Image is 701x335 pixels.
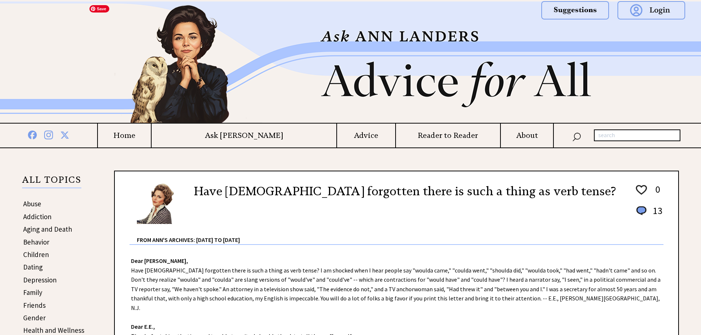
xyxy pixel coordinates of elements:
[131,257,188,264] strong: Dear [PERSON_NAME],
[635,183,648,196] img: heart_outline%201.png
[89,5,109,13] span: Save
[616,1,619,123] img: right_new2.png
[152,131,336,140] a: Ask [PERSON_NAME]
[23,263,43,271] a: Dating
[635,205,648,217] img: message_round%201.png
[28,129,37,139] img: facebook%20blue.png
[23,212,52,221] a: Addiction
[501,131,553,140] a: About
[60,129,69,139] img: x%20blue.png
[86,1,616,123] img: header2b_v1.png
[23,275,57,284] a: Depression
[44,129,53,139] img: instagram%20blue.png
[23,301,46,310] a: Friends
[137,182,183,224] img: Ann6%20v2%20small.png
[22,176,81,188] p: ALL TOPICS
[649,183,663,204] td: 0
[23,238,49,246] a: Behavior
[98,131,151,140] a: Home
[23,326,84,335] a: Health and Wellness
[396,131,500,140] a: Reader to Reader
[131,323,155,330] strong: Dear E.E.,
[137,225,663,244] div: From Ann's Archives: [DATE] to [DATE]
[572,131,581,142] img: search_nav.png
[194,182,616,200] h2: Have [DEMOGRAPHIC_DATA] forgotten there is such a thing as verb tense?
[23,225,72,234] a: Aging and Death
[649,204,663,224] td: 13
[541,1,609,19] img: suggestions.png
[594,129,680,141] input: search
[23,250,49,259] a: Children
[23,199,41,208] a: Abuse
[617,1,685,19] img: login.png
[23,313,46,322] a: Gender
[337,131,395,140] a: Advice
[23,288,42,297] a: Family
